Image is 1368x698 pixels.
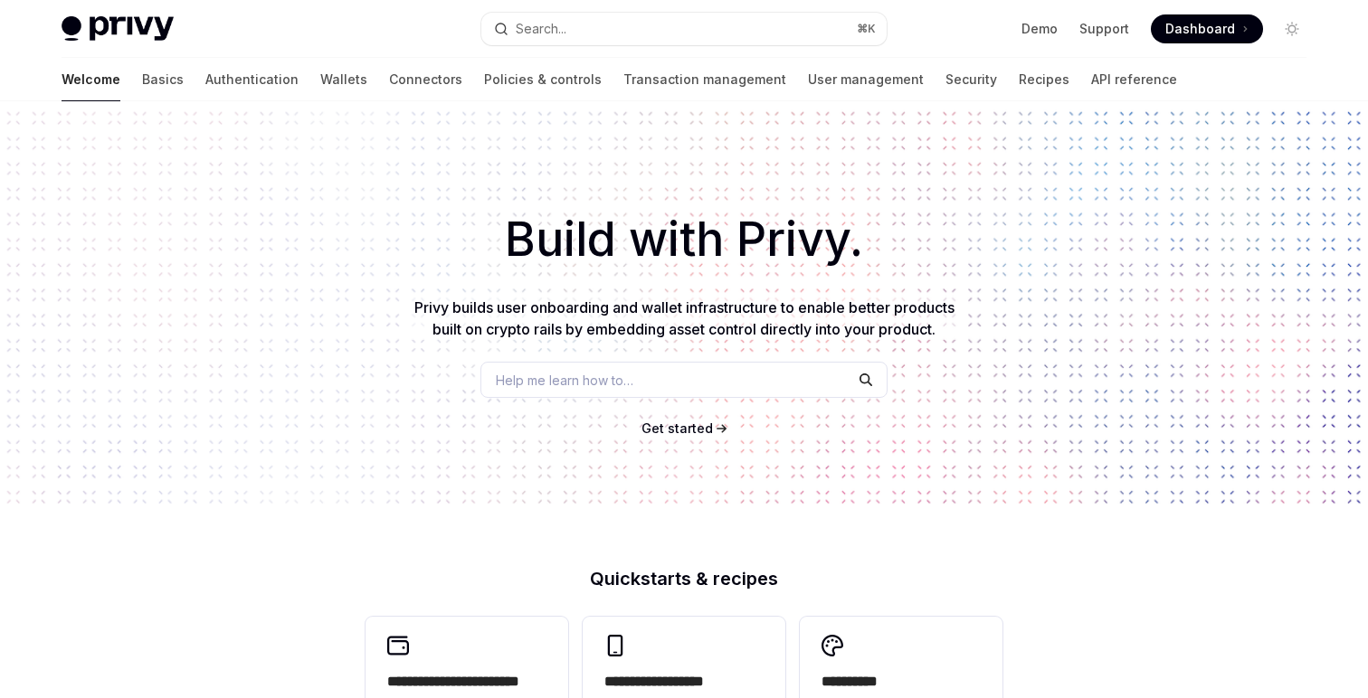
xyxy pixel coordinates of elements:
a: Basics [142,58,184,101]
button: Search...⌘K [481,13,887,45]
span: Dashboard [1165,20,1235,38]
a: Welcome [62,58,120,101]
div: Search... [516,18,566,40]
a: Get started [641,420,713,438]
a: Demo [1021,20,1058,38]
a: Support [1079,20,1129,38]
a: User management [808,58,924,101]
a: Connectors [389,58,462,101]
a: Security [945,58,997,101]
a: Policies & controls [484,58,602,101]
span: ⌘ K [857,22,876,36]
a: Authentication [205,58,299,101]
h1: Build with Privy. [29,204,1339,275]
button: Toggle dark mode [1278,14,1306,43]
a: Transaction management [623,58,786,101]
img: light logo [62,16,174,42]
h2: Quickstarts & recipes [366,570,1002,588]
span: Help me learn how to… [496,371,633,390]
a: API reference [1091,58,1177,101]
a: Recipes [1019,58,1069,101]
a: Dashboard [1151,14,1263,43]
span: Get started [641,420,713,436]
span: Privy builds user onboarding and wallet infrastructure to enable better products built on crypto ... [414,298,955,338]
a: Wallets [320,58,367,101]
